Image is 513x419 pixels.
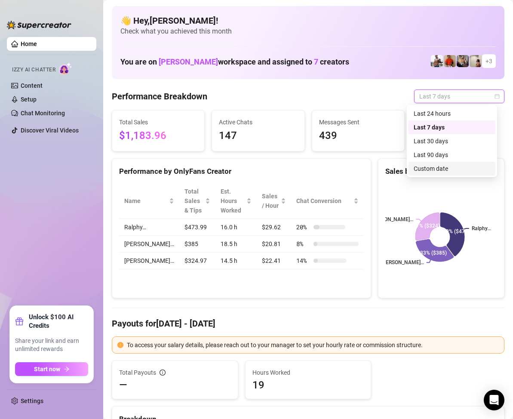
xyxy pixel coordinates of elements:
td: 18.5 h [215,236,256,253]
td: 16.0 h [215,219,256,236]
span: calendar [495,94,500,99]
th: Sales / Hour [257,183,292,219]
span: Izzy AI Chatter [12,66,55,74]
img: AI Chatter [59,62,72,75]
button: Start nowarrow-right [15,362,88,376]
img: Ralphy [470,55,482,67]
span: 439 [319,128,397,144]
div: Last 30 days [409,134,495,148]
span: Messages Sent [319,117,397,127]
div: Last 90 days [409,148,495,162]
span: $1,183.96 [119,128,197,144]
text: [PERSON_NAME]… [371,216,414,222]
text: Ralphy… [472,225,491,231]
div: Est. Hours Worked [221,187,244,215]
td: $473.99 [179,219,215,236]
text: [PERSON_NAME]… [381,259,424,265]
span: Total Sales & Tips [184,187,203,215]
span: 7 [314,57,318,66]
div: Custom date [409,162,495,176]
th: Chat Conversion [291,183,364,219]
h1: You are on workspace and assigned to creators [120,57,349,67]
span: gift [15,317,24,326]
td: $20.81 [257,236,292,253]
a: Chat Monitoring [21,110,65,117]
span: exclamation-circle [117,342,123,348]
div: To access your salary details, please reach out to your manager to set your hourly rate or commis... [127,340,499,350]
td: [PERSON_NAME]… [119,236,179,253]
td: 14.5 h [215,253,256,269]
span: — [119,378,127,392]
div: Last 90 days [414,150,490,160]
td: [PERSON_NAME]… [119,253,179,269]
a: Settings [21,397,43,404]
span: Total Payouts [119,368,156,377]
span: Last 7 days [419,90,499,103]
h4: Payouts for [DATE] - [DATE] [112,317,504,330]
span: 20 % [296,222,310,232]
span: 147 [219,128,297,144]
td: $385 [179,236,215,253]
div: Sales by OnlyFans Creator [385,166,497,177]
div: Custom date [414,164,490,173]
span: Total Sales [119,117,197,127]
div: Last 30 days [414,136,490,146]
a: Content [21,82,43,89]
div: Last 7 days [414,123,490,132]
span: Share your link and earn unlimited rewards [15,337,88,354]
img: logo-BBDzfeDw.svg [7,21,71,29]
span: Chat Conversion [296,196,352,206]
td: $22.41 [257,253,292,269]
span: Name [124,196,167,206]
a: Setup [21,96,37,103]
th: Name [119,183,179,219]
span: 14 % [296,256,310,265]
span: Start now [34,366,60,373]
div: Last 7 days [409,120,495,134]
span: Hours Worked [252,368,364,377]
td: Ralphy… [119,219,179,236]
span: info-circle [160,370,166,376]
div: Performance by OnlyFans Creator [119,166,364,177]
span: Check what you achieved this month [120,27,496,36]
a: Home [21,40,37,47]
th: Total Sales & Tips [179,183,215,219]
img: Justin [444,55,456,67]
span: Active Chats [219,117,297,127]
img: George [457,55,469,67]
img: JUSTIN [431,55,443,67]
div: Open Intercom Messenger [484,390,504,410]
td: $29.62 [257,219,292,236]
span: + 3 [485,56,492,66]
span: 8 % [296,239,310,249]
h4: Performance Breakdown [112,90,207,102]
td: $324.97 [179,253,215,269]
span: Sales / Hour [262,191,280,210]
a: Discover Viral Videos [21,127,79,134]
span: [PERSON_NAME] [159,57,218,66]
div: Last 24 hours [409,107,495,120]
strong: Unlock $100 AI Credits [29,313,88,330]
h4: 👋 Hey, [PERSON_NAME] ! [120,15,496,27]
span: arrow-right [64,366,70,372]
div: Last 24 hours [414,109,490,118]
span: 19 [252,378,364,392]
